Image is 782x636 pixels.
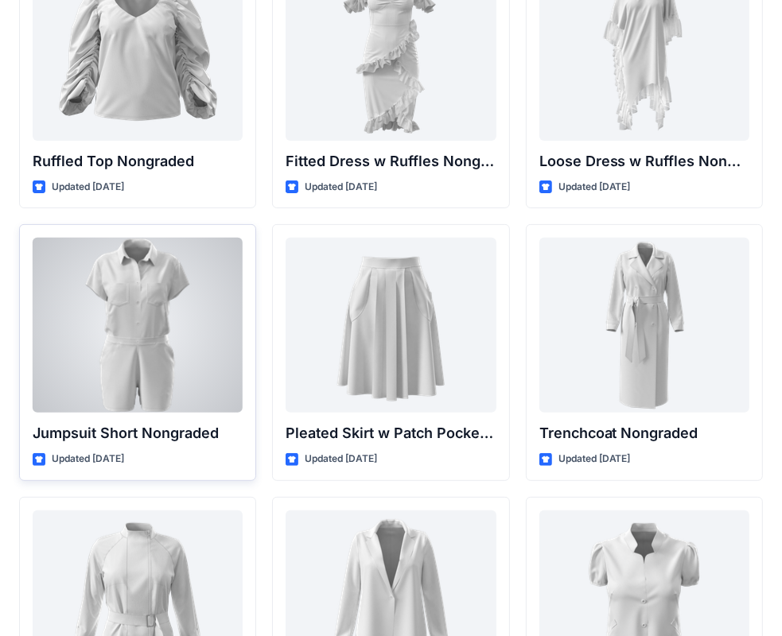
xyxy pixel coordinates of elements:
[539,422,749,444] p: Trenchcoat Nongraded
[33,150,243,173] p: Ruffled Top Nongraded
[33,238,243,413] a: Jumpsuit Short Nongraded
[539,238,749,413] a: Trenchcoat Nongraded
[558,451,631,467] p: Updated [DATE]
[52,451,124,467] p: Updated [DATE]
[33,422,243,444] p: Jumpsuit Short Nongraded
[305,451,377,467] p: Updated [DATE]
[52,179,124,196] p: Updated [DATE]
[558,179,631,196] p: Updated [DATE]
[305,179,377,196] p: Updated [DATE]
[286,238,496,413] a: Pleated Skirt w Patch Pockets Nongraded
[539,150,749,173] p: Loose Dress w Ruffles Nongraded
[286,422,496,444] p: Pleated Skirt w Patch Pockets Nongraded
[286,150,496,173] p: Fitted Dress w Ruffles Nongraded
